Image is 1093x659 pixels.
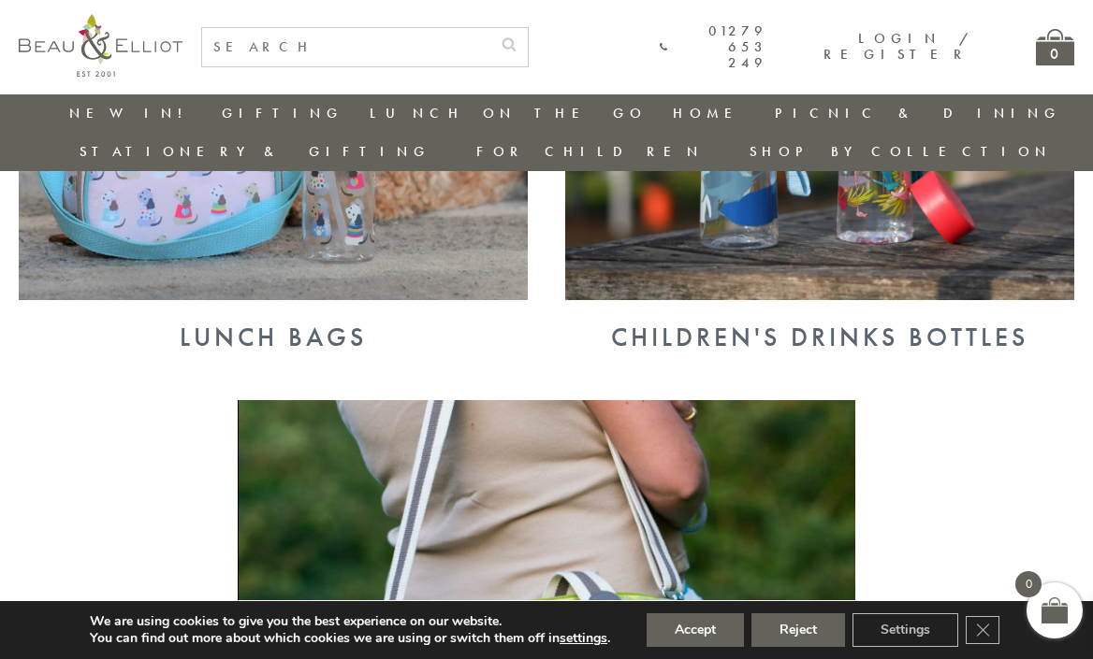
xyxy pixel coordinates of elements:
span: 0 [1015,571,1042,597]
button: Reject [751,613,845,647]
a: Shop by collection [750,142,1052,161]
a: Lunch Bags Lunch Bags [19,285,528,353]
a: For Children [476,142,704,161]
a: Home [673,104,748,122]
p: We are using cookies to give you the best experience on our website. [90,613,610,630]
div: Children's Drinks Bottles [565,322,1074,352]
a: 0 [1036,29,1074,65]
a: Children's Drinks Bottles Children's Drinks Bottles [565,285,1074,353]
button: Accept [647,613,744,647]
a: Gifting [222,104,343,122]
button: Close GDPR Cookie Banner [966,616,999,644]
img: logo [19,14,182,77]
div: Lunch Bags [19,322,528,352]
button: Settings [853,613,958,647]
a: New in! [69,104,195,122]
a: Picnic & Dining [775,104,1061,122]
a: Login / Register [823,29,970,64]
button: settings [560,630,607,647]
a: 01279 653 249 [660,23,767,72]
a: Stationery & Gifting [80,142,430,161]
input: SEARCH [202,28,490,66]
p: You can find out more about which cookies we are using or switch them off in . [90,630,610,647]
a: Lunch On The Go [370,104,647,122]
